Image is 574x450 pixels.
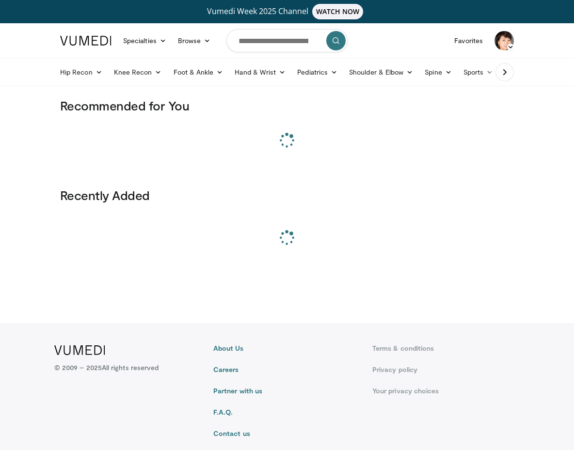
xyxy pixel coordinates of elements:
[213,407,361,417] a: F.A.Q.
[419,62,457,82] a: Spine
[372,343,520,353] a: Terms & conditions
[226,29,348,52] input: Search topics, interventions
[108,62,168,82] a: Knee Recon
[458,62,499,82] a: Sports
[213,343,361,353] a: About Us
[448,31,489,50] a: Favorites
[117,31,172,50] a: Specialties
[213,365,361,374] a: Careers
[54,4,520,19] a: Vumedi Week 2025 ChannelWATCH NOW
[213,386,361,396] a: Partner with us
[213,429,361,438] a: Contact us
[229,62,291,82] a: Hand & Wrist
[372,365,520,374] a: Privacy policy
[494,31,514,50] img: Avatar
[172,31,217,50] a: Browse
[291,62,343,82] a: Pediatrics
[54,363,159,372] p: © 2009 – 2025
[54,345,105,355] img: VuMedi Logo
[60,187,514,203] h3: Recently Added
[168,62,229,82] a: Foot & Ankle
[60,36,112,46] img: VuMedi Logo
[102,363,159,372] span: All rights reserved
[60,98,514,113] h3: Recommended for You
[312,4,364,19] span: WATCH NOW
[372,386,520,396] a: Your privacy choices
[343,62,419,82] a: Shoulder & Elbow
[54,62,108,82] a: Hip Recon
